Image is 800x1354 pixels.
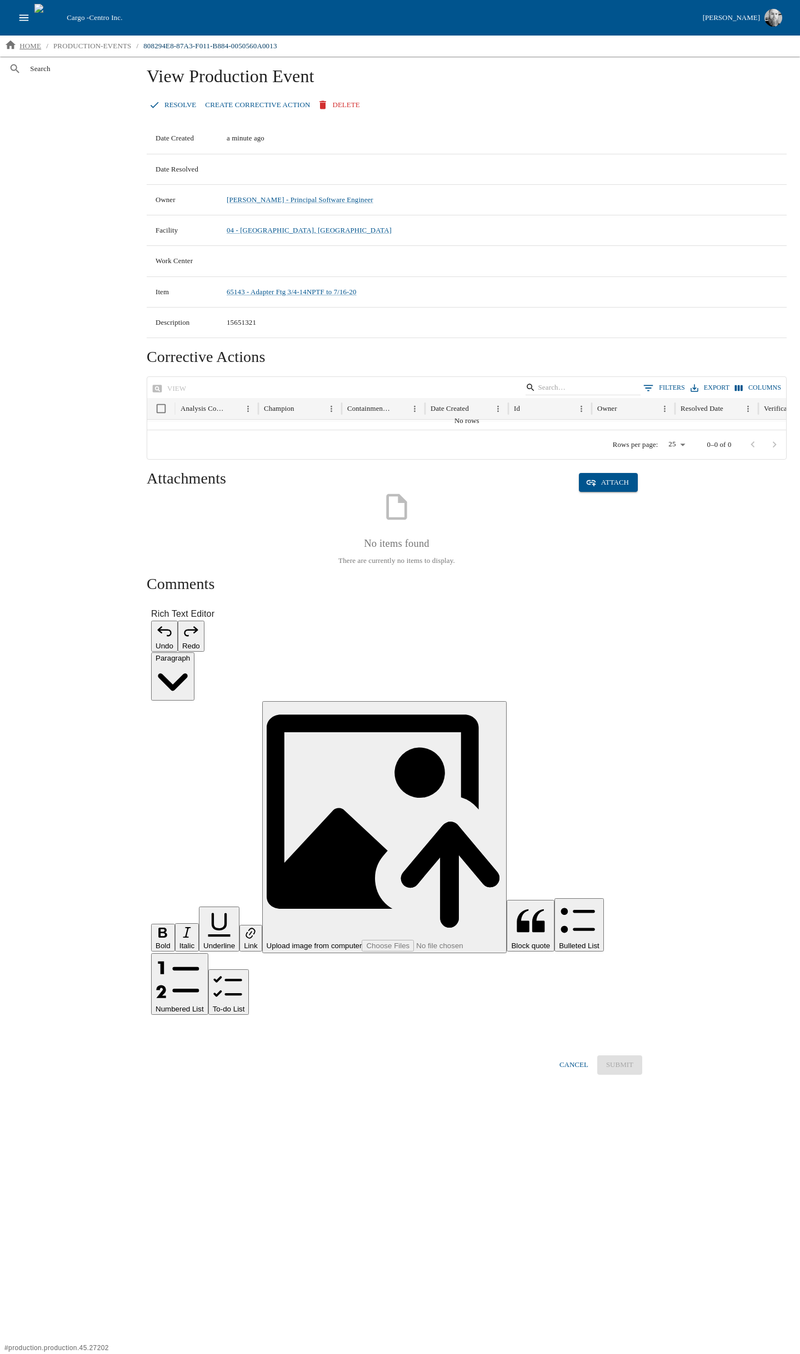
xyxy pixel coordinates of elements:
p: No items found [338,535,455,552]
h2: Corrective Actions [147,347,787,367]
label: Rich Text Editor [151,607,642,621]
td: Owner [147,184,218,215]
p: production-events [53,41,132,52]
span: Search [30,63,124,74]
button: Bulleted List [554,898,604,952]
p: There are currently no items to display. [338,555,455,566]
td: Description [147,308,218,338]
a: [PERSON_NAME] - Principal Software Engineer [227,196,373,204]
div: Id [514,405,520,413]
button: Menu [657,401,672,416]
div: Resolved Date [681,405,723,413]
button: Resolve [147,95,201,115]
div: Search [526,380,641,398]
button: Block quote [507,900,554,952]
span: Undo [156,642,173,650]
button: Underline [199,907,239,952]
button: Menu [491,401,506,416]
button: Menu [241,401,256,416]
p: Rows per page: [613,440,658,450]
span: Numbered List [156,1005,204,1013]
div: Editor toolbar [151,621,642,1015]
button: Menu [574,401,589,416]
button: Delete [315,95,364,115]
button: Menu [741,401,756,416]
a: Create Corrective Action [201,95,314,115]
div: Champion [264,405,294,413]
div: Cargo - [62,12,698,23]
button: Menu [324,401,339,416]
h2: Attachments [147,469,226,489]
span: Centro Inc. [89,13,122,22]
button: open drawer [13,7,34,28]
button: Sort [393,401,408,416]
div: Date Created [431,405,469,413]
button: [PERSON_NAME] [698,6,787,30]
div: No rows [147,420,787,421]
span: Bold [156,942,171,950]
div: Containment Completed Date [347,405,392,413]
span: Redo [182,642,200,650]
button: Cancel [555,1055,593,1075]
p: 15651321 [227,317,778,328]
button: Sort [724,401,739,416]
button: Sort [470,401,485,416]
button: Menu [407,401,422,416]
td: Item [147,276,218,307]
button: Sort [226,401,241,416]
span: Block quote [511,942,550,950]
span: Underline [203,942,235,950]
button: Redo [178,621,204,652]
li: / [136,41,138,52]
td: Date Resolved [147,154,218,184]
a: 808294E8-87A3-F011-B884-0050560A0013 [139,37,281,55]
span: Upload image from computer [267,942,362,950]
button: To-do List [208,969,249,1015]
td: Work Center [147,246,218,276]
a: 04 - [GEOGRAPHIC_DATA], [GEOGRAPHIC_DATA] [227,226,392,234]
td: Date Created [147,123,218,154]
span: Paragraph [156,654,190,662]
div: Rich Text Editor. Editing area: main. Press Alt+0 for help. [151,1024,642,1038]
h1: View Production Event [147,66,787,95]
p: home [19,41,41,52]
button: Sort [521,401,536,416]
span: Link [244,942,257,950]
p: 808294E8-87A3-F011-B884-0050560A0013 [143,41,277,52]
p: 0–0 of 0 [707,440,732,450]
input: Search… [538,380,624,395]
div: 25 [663,437,689,452]
span: To-do List [213,1005,245,1013]
button: Undo [151,621,178,652]
span: Italic [179,942,194,950]
button: Show filters [641,380,688,396]
div: Owner [597,405,617,413]
img: cargo logo [34,4,62,32]
span: Bulleted List [559,942,599,950]
button: Export [688,380,732,396]
span: Comments [147,575,215,592]
img: Profile image [764,9,782,27]
span: 10/07/2025 9:14 AM [227,134,264,142]
button: Upload image from computer [262,701,507,954]
div: [PERSON_NAME] [703,12,760,24]
div: Analysis Compleated Date [181,405,225,413]
button: Link [239,925,262,952]
button: Numbered List [151,953,208,1015]
td: Facility [147,215,218,246]
button: Italic [175,923,199,952]
button: Bold [151,924,175,952]
a: production-events [49,37,136,55]
li: / [46,41,48,52]
button: Attach [579,473,638,492]
button: Paragraph, Heading [151,652,194,700]
a: 65143 - Adapter Ftg 3/4-14NPTF to 7/16-20 [227,288,357,296]
button: Select columns [732,380,784,396]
